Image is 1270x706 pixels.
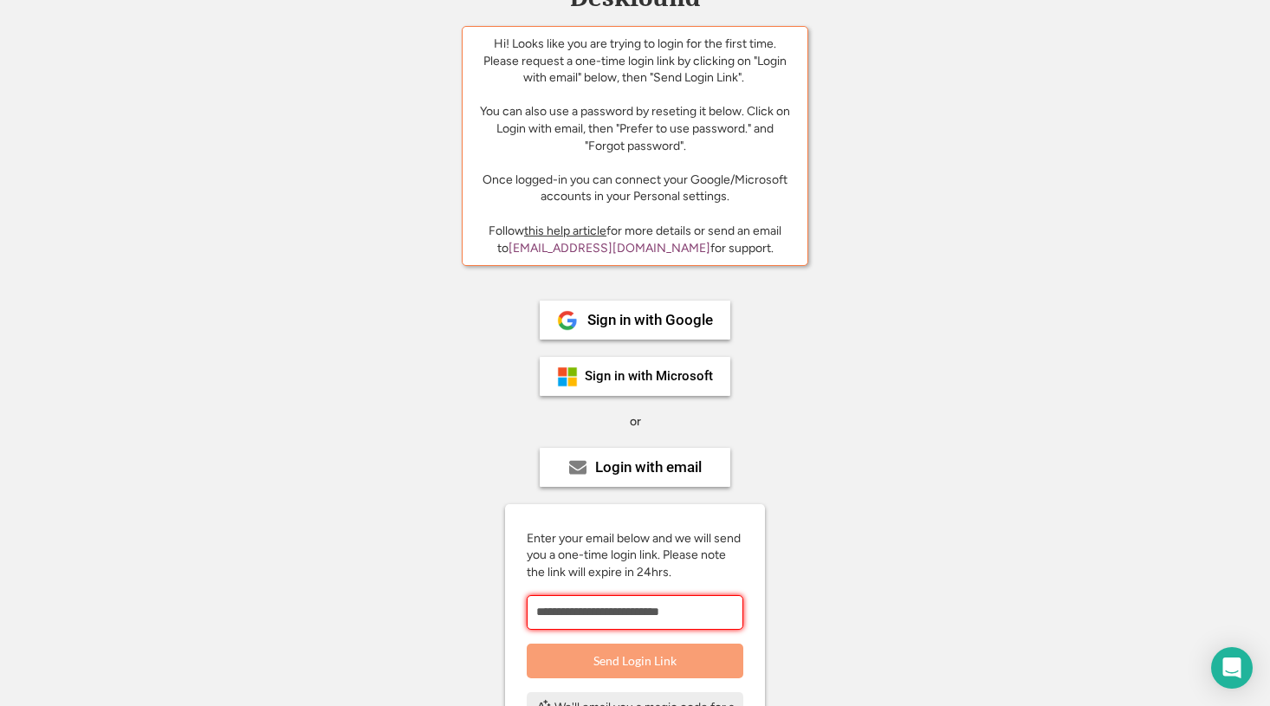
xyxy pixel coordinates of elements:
img: ms-symbollockup_mssymbol_19.png [557,366,578,387]
div: or [630,413,641,431]
div: Hi! Looks like you are trying to login for the first time. Please request a one-time login link b... [476,36,794,205]
div: Sign in with Microsoft [585,370,713,383]
div: Open Intercom Messenger [1211,647,1253,689]
div: Login with email [595,460,702,475]
div: Follow for more details or send an email to for support. [476,223,794,256]
a: [EMAIL_ADDRESS][DOMAIN_NAME] [509,241,710,256]
div: Sign in with Google [587,313,713,327]
div: Enter your email below and we will send you a one-time login link. Please note the link will expi... [527,530,743,581]
img: 1024px-Google__G__Logo.svg.png [557,310,578,331]
button: Send Login Link [527,644,743,678]
a: this help article [524,223,606,238]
